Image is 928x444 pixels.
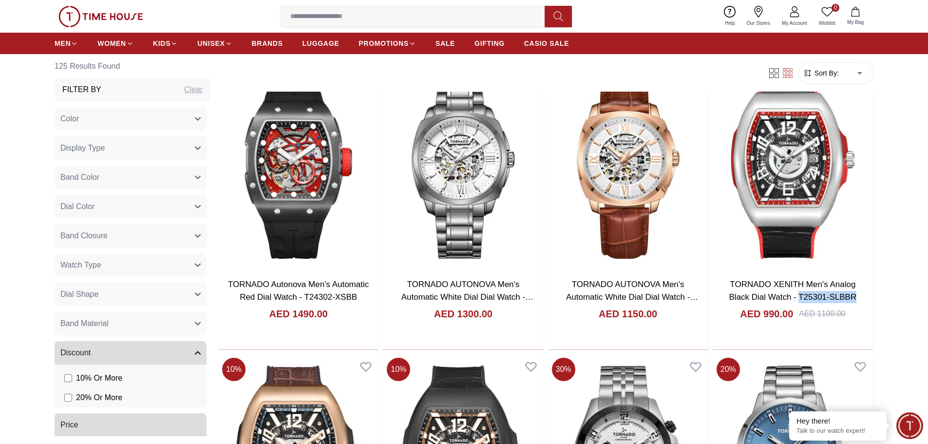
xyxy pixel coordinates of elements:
button: Band Closure [55,224,207,248]
span: Discount [60,347,91,359]
a: TORNADO XENITH Men's Analog Black Dial Watch - T25301-SLBBR [729,280,857,302]
span: CASIO SALE [524,39,569,48]
span: Dial Color [60,201,95,212]
a: LUGGAGE [303,35,340,52]
span: MEN [55,39,71,48]
a: Our Stores [741,4,776,29]
span: Help [721,19,739,27]
span: Our Stores [743,19,774,27]
button: Display Type [55,136,207,160]
a: MEN [55,35,78,52]
span: LUGGAGE [303,39,340,48]
span: UNISEX [197,39,225,48]
a: UNISEX [197,35,232,52]
img: TORNADO AUTONOVA Men's Automatic White Dial Dial Watch - T7316-RLDW [548,61,708,270]
button: Band Material [55,312,207,335]
div: Chat Widget [896,412,923,439]
span: Band Closure [60,230,108,242]
div: Hey there! [796,416,879,426]
span: GIFTING [474,39,505,48]
span: Display Type [60,142,105,154]
div: AED 1100.00 [799,308,845,320]
span: 30 % [552,358,575,381]
a: WOMEN [97,35,133,52]
button: Price [55,413,207,437]
h6: 125 Results Found [55,55,210,78]
span: BRANDS [252,39,283,48]
a: KIDS [153,35,178,52]
button: Color [55,107,207,131]
span: 10 % Or More [76,372,122,384]
input: 10% Or More [64,374,72,382]
h4: AED 1490.00 [269,307,328,321]
span: 10 % [387,358,410,381]
h4: AED 1150.00 [599,307,657,321]
a: SALE [436,35,455,52]
span: 20 % Or More [76,392,122,404]
span: Wishlist [815,19,839,27]
span: SALE [436,39,455,48]
a: PROMOTIONS [359,35,416,52]
span: 10 % [222,358,246,381]
a: Help [719,4,741,29]
span: Sort By: [813,68,839,78]
img: TORNADO AUTONOVA Men's Automatic White Dial Dial Watch - T7316-XBXW [383,61,543,270]
button: Sort By: [803,68,839,78]
img: ... [58,6,143,27]
span: Band Material [60,318,109,329]
div: Clear [184,84,203,96]
a: TORNADO AUTONOVA Men's Automatic White Dial Dial Watch - T7316-RLDW [566,280,698,314]
span: Dial Shape [60,289,98,300]
p: Talk to our watch expert! [796,427,879,435]
h4: AED 990.00 [740,307,793,321]
span: My Account [778,19,811,27]
button: My Bag [841,5,870,28]
button: Band Color [55,166,207,189]
span: 20 % [717,358,740,381]
span: KIDS [153,39,170,48]
img: TORNADO Autonova Men's Automatic Red Dial Watch - T24302-XSBB [218,61,379,270]
a: CASIO SALE [524,35,569,52]
span: Color [60,113,79,125]
button: Watch Type [55,253,207,277]
input: 20% Or More [64,394,72,402]
span: Price [60,419,78,431]
span: WOMEN [97,39,126,48]
span: Watch Type [60,259,101,271]
button: Dial Color [55,195,207,218]
a: GIFTING [474,35,505,52]
h4: AED 1300.00 [434,307,492,321]
span: Band Color [60,172,99,183]
h3: Filter By [62,84,101,96]
a: TORNADO Autonova Men's Automatic Red Dial Watch - T24302-XSBB [228,280,369,302]
span: 0 [832,4,839,12]
button: Discount [55,341,207,365]
span: PROMOTIONS [359,39,409,48]
a: 0Wishlist [813,4,841,29]
span: My Bag [843,19,868,26]
button: Dial Shape [55,283,207,306]
a: BRANDS [252,35,283,52]
img: TORNADO XENITH Men's Analog Black Dial Watch - T25301-SLBBR [713,61,873,270]
a: TORNADO AUTONOVA Men's Automatic White Dial Dial Watch - T7316-XBXW [401,280,533,314]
